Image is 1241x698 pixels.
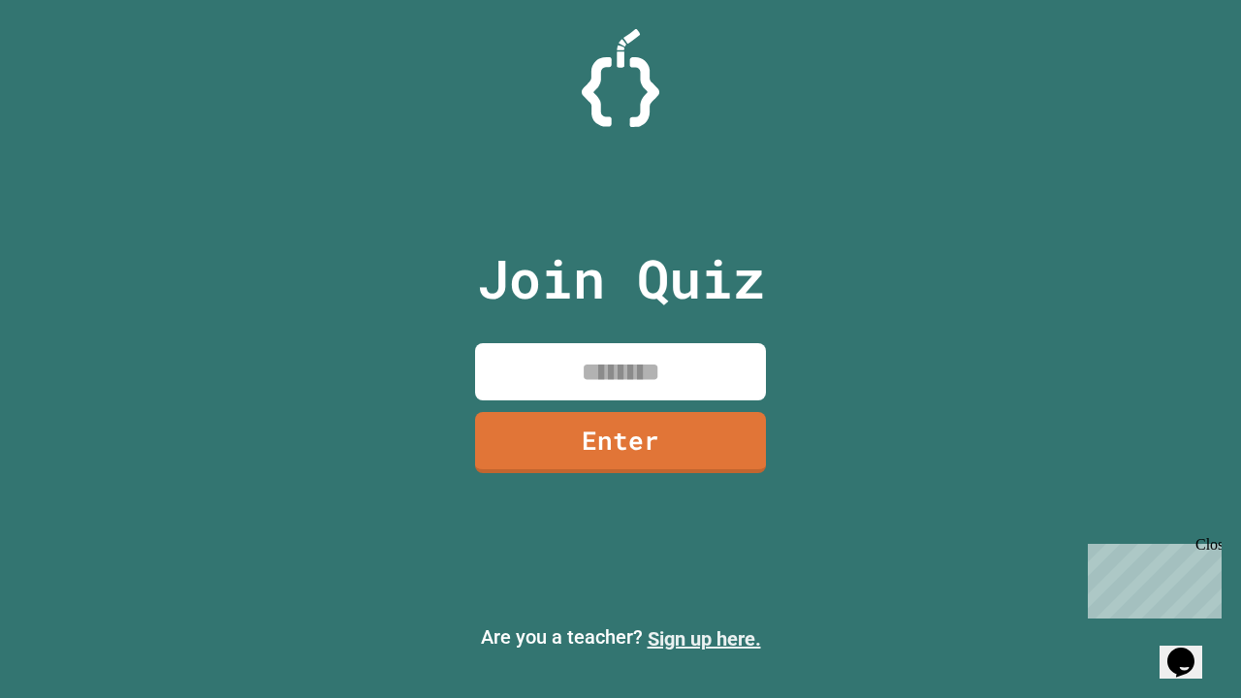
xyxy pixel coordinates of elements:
iframe: chat widget [1080,536,1222,619]
iframe: chat widget [1160,620,1222,679]
img: Logo.svg [582,29,659,127]
div: Chat with us now!Close [8,8,134,123]
a: Enter [475,412,766,473]
p: Join Quiz [477,238,765,319]
a: Sign up here. [648,627,761,650]
p: Are you a teacher? [16,622,1225,653]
